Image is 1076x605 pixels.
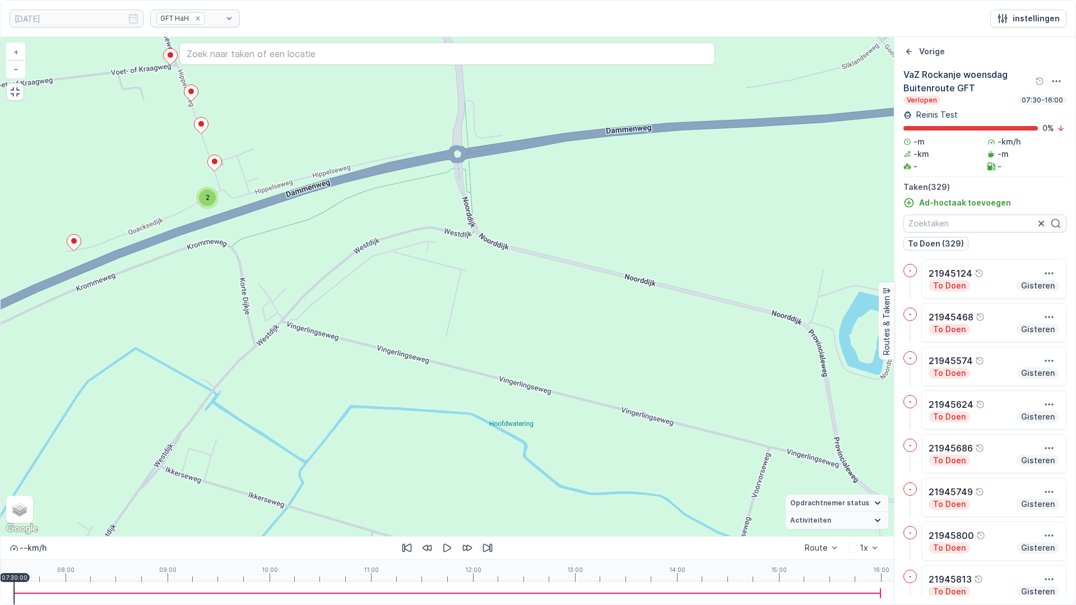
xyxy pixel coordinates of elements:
[976,531,985,540] div: help tooltippictogram
[903,68,1033,95] p: VaZ Rockanje woensdag Buitenroute GFT
[57,566,75,573] p: 08:00
[567,566,583,573] p: 13:00
[790,516,831,525] span: Activiteiten
[1020,411,1056,422] p: Gisteren
[159,566,177,573] p: 09:00
[465,566,481,573] p: 12:00
[976,313,985,322] div: help tooltippictogram
[903,215,1066,232] input: Zoektaken
[998,136,1021,147] p: -km/h
[932,586,967,597] p: To Doen
[873,566,889,573] p: 16:00
[1020,280,1056,291] p: Gisteren
[1042,123,1054,134] p: 0 %
[998,161,1001,172] p: -
[908,485,912,494] p: -
[929,398,973,411] p: 21945624
[929,354,973,367] p: 21945574
[975,356,984,365] div: help tooltippictogram
[919,46,945,57] p: Vorige
[1020,455,1056,466] p: Gisteren
[913,148,929,160] p: -km
[3,522,40,536] img: Google
[932,499,967,510] p: To Doen
[3,522,40,536] a: Dit gebied openen in Google Maps (er wordt een nieuw venster geopend)
[903,237,968,250] button: To Doen (329)
[364,566,379,573] p: 11:00
[975,487,984,496] div: help tooltippictogram
[196,187,219,209] div: 2
[1020,499,1056,510] p: Gisteren
[903,46,945,57] a: Vorige
[669,566,685,573] p: 14:00
[908,266,912,275] p: -
[929,485,973,499] p: 21945749
[976,400,985,409] div: help tooltippictogram
[908,572,912,581] p: -
[262,566,278,573] p: 10:00
[908,441,912,450] p: -
[7,497,32,522] a: Layers
[860,543,868,552] div: 1x
[998,148,1009,160] p: -m
[1021,96,1064,105] p: 07:30-16:00
[908,353,912,362] p: -
[908,238,964,249] p: To Doen (329)
[929,310,973,324] p: 21945468
[932,367,967,379] p: To Doen
[975,444,984,453] div: help tooltippictogram
[1020,324,1056,335] p: Gisteren
[975,269,984,278] div: help tooltippictogram
[906,96,938,105] p: Verlopen
[932,411,967,422] p: To Doen
[932,455,967,466] p: To Doen
[13,64,19,73] span: −
[903,182,1066,193] p: Taken ( 329 )
[771,566,787,573] p: 15:00
[908,310,912,319] p: -
[10,10,143,27] input: dd/mm/yyyy
[913,161,917,172] p: -
[2,574,27,581] p: 07:30:00
[908,528,912,537] p: -
[974,575,983,584] div: help tooltippictogram
[908,397,912,406] p: -
[919,197,1011,208] p: Ad-hoctaak toevoegen
[932,280,967,291] p: To Doen
[929,267,972,280] p: 21945124
[929,573,972,586] p: 21945813
[914,109,958,120] p: Reinis Test
[881,296,892,355] p: Routes & Taken
[932,542,967,553] p: To Doen
[790,499,869,508] span: Opdrachtnemer status
[929,441,973,455] p: 21945686
[13,47,18,57] span: +
[7,44,24,61] a: In zoomen
[786,495,888,512] summary: Opdrachtnemer status
[1020,542,1056,553] p: Gisteren
[179,43,715,65] input: Zoek naar taken of een locatie
[1020,586,1056,597] p: Gisteren
[20,542,47,553] p: -- km/h
[1020,367,1056,379] p: Gisteren
[913,136,925,147] p: -m
[786,512,888,529] summary: Activiteiten
[1035,77,1044,86] div: help tooltippictogram
[929,529,974,542] p: 21945800
[932,324,967,335] p: To Doen
[805,543,828,552] div: Route
[903,197,1011,208] a: Ad-hoctaak toevoegen
[206,193,210,202] span: 2
[7,61,24,77] a: Uitzoomen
